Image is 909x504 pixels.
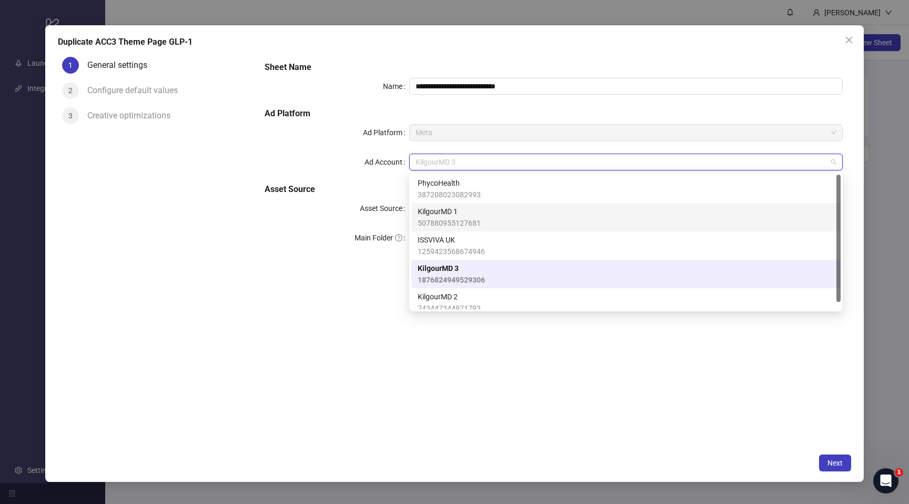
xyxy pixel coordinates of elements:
span: 387208023082993 [418,189,481,200]
div: KilgourMD 3 [411,260,841,288]
iframe: Intercom live chat [873,468,898,493]
span: 3 [68,112,73,120]
span: question-circle [395,234,402,241]
span: 1259423568674946 [418,246,485,257]
span: KilgourMD 1 [418,206,481,217]
label: Ad Platform [363,124,409,141]
div: Creative optimizations [87,107,179,124]
div: PhycoHealth [411,175,841,203]
span: Next [827,459,843,467]
label: Asset Source [360,200,409,217]
div: Configure default values [87,82,186,99]
span: 1876824949529306 [418,274,485,286]
span: 1 [68,61,73,69]
span: 2 [68,86,73,95]
h5: Sheet Name [265,61,842,74]
span: close [845,36,853,44]
span: 507880955127681 [418,217,481,229]
span: Meta [416,125,836,140]
div: KilgourMD 1 [411,203,841,231]
span: KilgourMD 2 [418,291,481,303]
span: ISSVIVA UK [418,234,485,246]
label: Main Folder [355,229,409,246]
span: 743447344971793 [418,303,481,314]
span: KilgourMD 3 [418,263,485,274]
h5: Ad Platform [265,107,842,120]
input: Name [409,78,843,95]
button: Close [841,32,857,48]
div: KilgourMD 2 [411,288,841,317]
span: PhycoHealth [418,177,481,189]
div: General settings [87,57,156,74]
span: KilgourMD 3 [416,154,836,170]
label: Ad Account [365,154,409,170]
div: Duplicate ACC3 Theme Page GLP-1 [58,36,851,48]
h5: Asset Source [265,183,842,196]
button: Next [819,455,851,471]
label: Name [383,78,409,95]
span: 1 [895,468,903,477]
div: ISSVIVA UK [411,231,841,260]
